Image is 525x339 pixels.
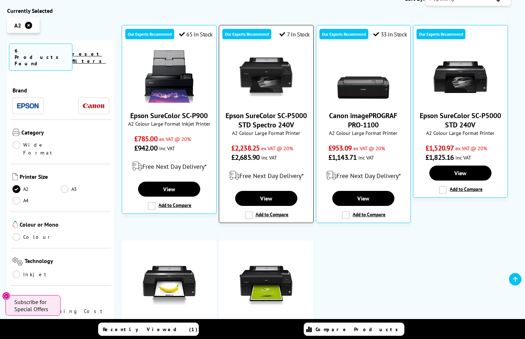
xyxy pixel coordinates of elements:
span: A2 Colour Large Format Printer [223,130,310,136]
span: Subscribe for Special Offers [14,298,54,313]
span: ex VAT @ 20% [455,145,487,152]
a: Low Running Cost [12,307,109,315]
a: Canon imagePROGRAF PRO-1100 [337,98,390,105]
span: Brand [12,87,109,94]
img: Epson SureColor SC-P5000 Violet 240V [142,259,196,312]
span: Category [21,129,109,137]
span: Technology [25,257,109,267]
a: Recently Viewed (1) [98,323,199,336]
label: Add to Compare [148,202,191,210]
span: £1,143.71 [328,153,357,162]
a: A2 [12,185,61,193]
span: A2 Colour Large Format Printer [320,130,407,136]
span: 6 Products Found [9,44,72,71]
a: A3 [61,185,109,193]
div: Our Experts Recommend [417,29,465,39]
span: ex VAT @ 20% [159,136,191,142]
a: View [235,191,297,206]
a: Epson SureColor SC-P5000 STD Spectro 240V [226,111,307,130]
span: £1,825.16 [425,153,454,162]
span: Running Costs [23,295,109,304]
div: Currently Selected [7,7,115,14]
img: Canon [83,103,104,108]
span: A2 Colour Large Format Inkjet Printer [126,120,213,127]
button: Close [2,292,10,300]
a: Epson SureColor SC-P5000 Violet Spectro 240V [239,307,293,314]
a: Epson [17,101,39,110]
img: Epson SureColor SC-P5000 STD Spectro 240V [239,50,293,104]
img: Canon imagePROGRAF PRO-1100 [337,50,390,104]
div: 65 In Stock [179,31,213,38]
a: Epson SureColor SC-P5000 Violet 240V [142,307,196,314]
span: ex VAT @ 20% [261,145,293,152]
div: Our Experts Recommend [222,29,271,39]
img: Epson SureColor SC-P5000 STD 240V [434,50,487,104]
img: Technology [12,257,23,265]
div: Our Experts Recommend [125,29,174,39]
a: Epson SureColor SC-P900 [130,111,208,120]
span: £2,685.90 [231,153,259,162]
span: Recently Viewed (1) [103,326,198,333]
span: £2,238.25 [231,143,259,153]
span: inc VAT [261,154,277,161]
a: Compare Products [304,323,404,336]
a: Epson SureColor SC-P5000 STD Spectro 240V [239,98,293,105]
span: A2 Colour Large Format Printer [417,130,504,136]
span: inc VAT [358,154,374,161]
a: Inkjet [12,270,61,278]
div: modal_delivery [320,166,407,186]
img: Category [12,129,20,136]
img: Running Costs [12,295,21,302]
span: ex VAT @ 20% [353,145,385,152]
span: £785.00 [134,134,157,143]
span: Colour or Mono [20,221,109,229]
span: Printer Size [20,173,109,182]
a: Wide Format [12,141,61,157]
img: Colour or Mono [12,221,18,228]
a: View [332,191,394,206]
div: modal_delivery [126,156,213,176]
img: Epson SureColor SC-P5000 Violet Spectro 240V [239,259,293,312]
label: Add to Compare [245,211,288,219]
a: A4 [12,197,61,204]
span: Compare Products [315,326,402,333]
a: View [138,182,200,197]
img: Printer Size [12,173,18,180]
a: View [429,166,491,181]
span: A2 [14,22,21,29]
div: 7 In Stock [279,31,310,38]
div: Our Experts Recommend [319,29,368,39]
span: inc VAT [159,145,175,152]
a: Canon [83,101,104,110]
span: £953.09 [328,143,352,153]
label: Add to Compare [342,211,385,219]
span: inc VAT [455,154,471,161]
a: reset filters [72,51,106,64]
div: 33 In Stock [373,31,407,38]
span: £1,520.97 [425,143,454,153]
div: modal_delivery [223,166,310,186]
a: Epson SureColor SC-P5000 STD 240V [434,98,487,105]
a: Canon imagePROGRAF PRO-1100 [329,111,397,130]
a: Epson SureColor SC-P5000 STD 240V [420,111,501,130]
label: Add to Compare [439,186,483,194]
a: Epson SureColor SC-P900 [142,98,196,105]
span: £942.00 [134,143,157,153]
a: Colour [12,233,61,241]
img: Epson SureColor SC-P900 [142,50,196,104]
img: Epson [17,103,39,108]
